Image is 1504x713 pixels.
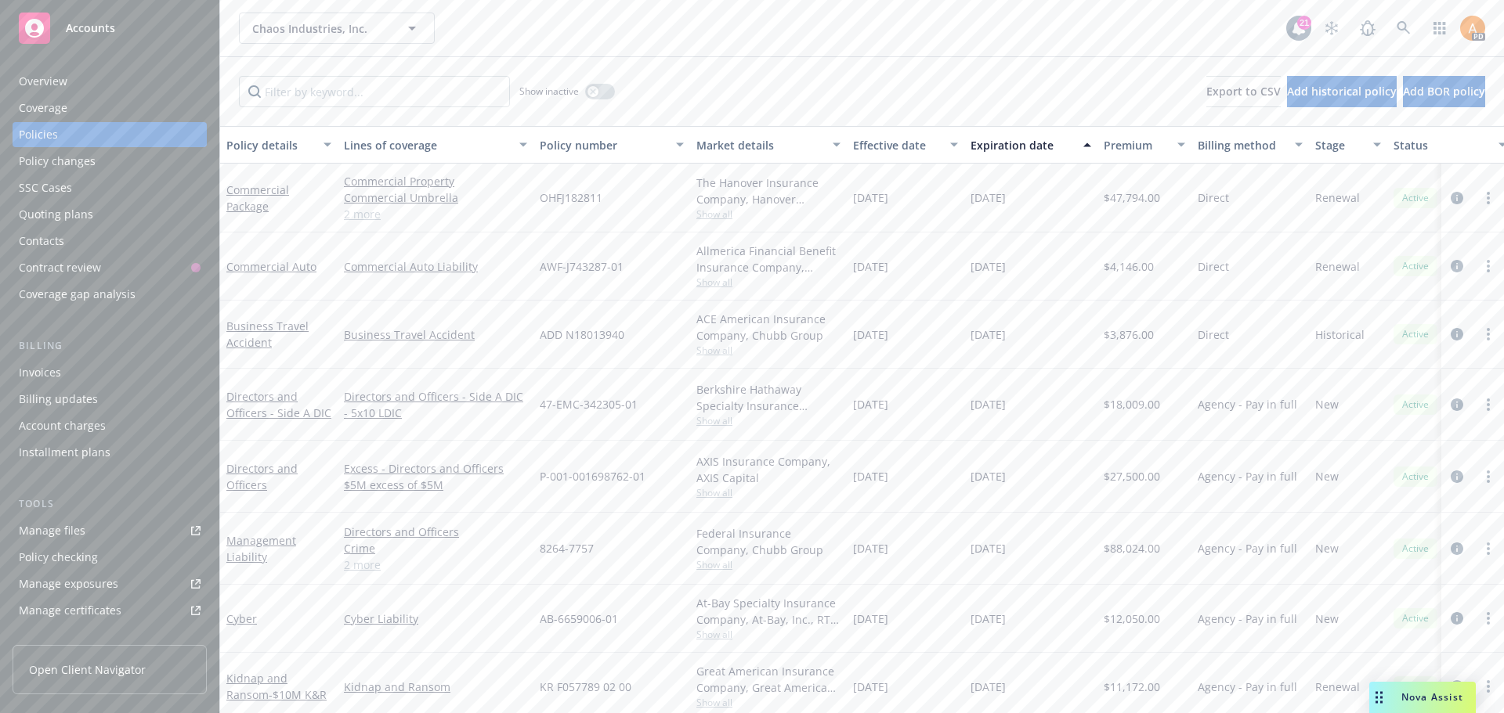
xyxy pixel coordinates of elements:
[696,344,841,357] span: Show all
[971,189,1006,206] span: [DATE]
[1479,539,1498,558] a: more
[1104,540,1160,556] span: $88,024.00
[344,326,527,343] a: Business Travel Accident
[239,76,510,107] input: Filter by keyword...
[696,414,841,427] span: Show all
[971,137,1074,153] div: Expiration date
[971,468,1006,484] span: [DATE]
[1315,679,1360,695] span: Renewal
[252,20,388,37] span: Chaos Industries, Inc.
[696,137,823,153] div: Market details
[19,229,64,254] div: Contacts
[19,149,96,174] div: Policy changes
[19,95,67,121] div: Coverage
[971,258,1006,275] span: [DATE]
[344,206,527,222] a: 2 more
[19,282,136,307] div: Coverage gap analysis
[220,126,338,164] button: Policy details
[1448,467,1466,486] a: circleInformation
[519,85,579,98] span: Show inactive
[1400,470,1431,484] span: Active
[226,259,316,274] a: Commercial Auto
[19,255,101,280] div: Contract review
[13,496,207,512] div: Tools
[13,282,207,307] a: Coverage gap analysis
[853,137,941,153] div: Effective date
[1448,609,1466,628] a: circleInformation
[13,255,207,280] a: Contract review
[540,258,624,275] span: AWF-J743287-01
[540,679,631,695] span: KR F057789 02 00
[1479,677,1498,696] a: more
[971,540,1006,556] span: [DATE]
[1424,13,1455,44] a: Switch app
[540,396,638,412] span: 47-EMC-342305-01
[1388,13,1419,44] a: Search
[696,628,841,641] span: Show all
[13,360,207,385] a: Invoices
[1448,539,1466,558] a: circleInformation
[696,381,841,414] div: Berkshire Hathaway Specialty Insurance Company, Berkshire Hathaway Specialty Insurance
[226,671,327,702] a: Kidnap and Ransom
[1479,467,1498,486] a: more
[269,687,327,702] span: - $10M K&R
[13,571,207,596] a: Manage exposures
[540,610,618,627] span: AB-6659006-01
[1287,84,1397,99] span: Add historical policy
[13,387,207,412] a: Billing updates
[338,126,533,164] button: Lines of coverage
[19,202,93,227] div: Quoting plans
[13,440,207,465] a: Installment plans
[1315,610,1339,627] span: New
[971,326,1006,343] span: [DATE]
[1369,682,1476,713] button: Nova Assist
[19,440,110,465] div: Installment plans
[13,95,207,121] a: Coverage
[19,360,61,385] div: Invoices
[1352,13,1383,44] a: Report a Bug
[853,610,888,627] span: [DATE]
[19,625,92,650] div: Manage BORs
[344,137,510,153] div: Lines of coverage
[1198,540,1297,556] span: Agency - Pay in full
[1315,540,1339,556] span: New
[696,207,841,221] span: Show all
[853,540,888,556] span: [DATE]
[1287,76,1397,107] button: Add historical policy
[540,189,602,206] span: OHFJ182811
[226,533,296,564] a: Management Liability
[13,202,207,227] a: Quoting plans
[1479,325,1498,344] a: more
[13,69,207,94] a: Overview
[19,175,72,200] div: SSC Cases
[1400,398,1431,412] span: Active
[690,126,847,164] button: Market details
[1460,16,1485,41] img: photo
[13,229,207,254] a: Contacts
[13,6,207,50] a: Accounts
[1104,679,1160,695] span: $11,172.00
[853,189,888,206] span: [DATE]
[1198,679,1297,695] span: Agency - Pay in full
[13,149,207,174] a: Policy changes
[13,338,207,354] div: Billing
[13,413,207,438] a: Account charges
[226,137,314,153] div: Policy details
[1400,191,1431,205] span: Active
[533,126,690,164] button: Policy number
[1394,137,1489,153] div: Status
[1400,679,1431,693] span: Active
[696,486,841,499] span: Show all
[19,518,85,543] div: Manage files
[13,518,207,543] a: Manage files
[13,625,207,650] a: Manage BORs
[1198,189,1229,206] span: Direct
[344,189,527,206] a: Commercial Umbrella
[971,610,1006,627] span: [DATE]
[344,556,527,573] a: 2 more
[344,258,527,275] a: Commercial Auto Liability
[344,540,527,556] a: Crime
[1315,258,1360,275] span: Renewal
[1191,126,1309,164] button: Billing method
[696,453,841,486] div: AXIS Insurance Company, AXIS Capital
